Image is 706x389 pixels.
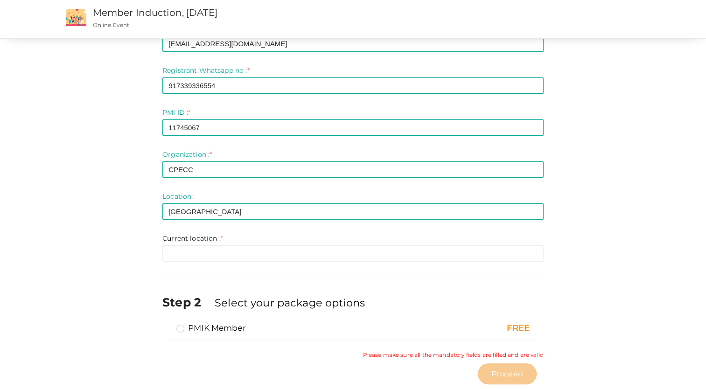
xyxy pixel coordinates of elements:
img: event2.png [66,9,86,26]
label: Registrant Whatsapp no : [162,66,250,75]
label: Location : [162,192,195,201]
input: Enter registrant phone no here. [162,77,544,94]
input: Enter registrant email here. [162,35,544,52]
div: FREE [424,322,530,334]
p: Online Event [93,21,446,29]
label: PMIK Member [176,322,246,333]
label: Current location : [162,234,223,243]
span: Proceed [491,368,523,379]
label: Organization : [162,150,212,159]
small: Please make sure all the mandatory fields are filled and are valid [363,351,544,359]
a: Member Induction, [DATE] [93,7,217,18]
label: PMI ID : [162,108,190,117]
label: Select your package options [215,295,365,310]
label: Step 2 [162,294,213,311]
button: Proceed [478,363,537,384]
